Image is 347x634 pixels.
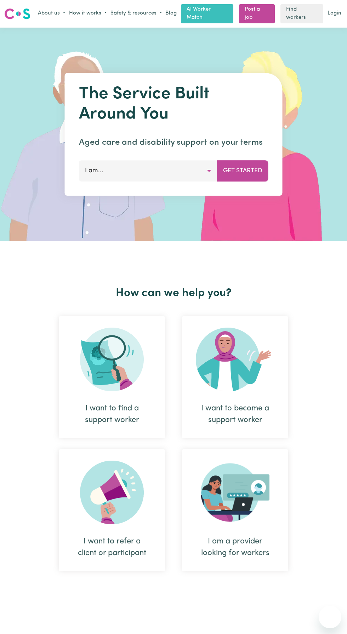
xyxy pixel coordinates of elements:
button: Get Started [217,160,268,181]
div: I am a provider looking for workers [182,449,288,571]
img: Provider [201,461,269,524]
h1: The Service Built Around You [79,84,268,125]
iframe: Button to launch messaging window [319,606,341,628]
button: I am... [79,160,217,181]
div: I want to become a support worker [182,316,288,438]
a: Blog [164,8,178,19]
a: Careseekers logo [4,6,30,22]
img: Become Worker [196,328,274,391]
div: I want to find a support worker [76,403,148,426]
div: I want to become a support worker [199,403,271,426]
img: Search [80,328,144,391]
a: Post a job [239,4,275,23]
h2: How can we help you? [50,287,297,300]
img: Refer [80,461,144,524]
a: AI Worker Match [181,4,233,23]
div: I want to refer a client or participant [76,536,148,559]
button: Safety & resources [109,8,164,19]
a: Find workers [280,4,323,23]
p: Aged care and disability support on your terms [79,136,268,149]
div: I want to refer a client or participant [59,449,165,571]
div: I am a provider looking for workers [199,536,271,559]
div: I want to find a support worker [59,316,165,438]
button: About us [36,8,67,19]
img: Careseekers logo [4,7,30,20]
button: How it works [67,8,109,19]
a: Login [326,8,343,19]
